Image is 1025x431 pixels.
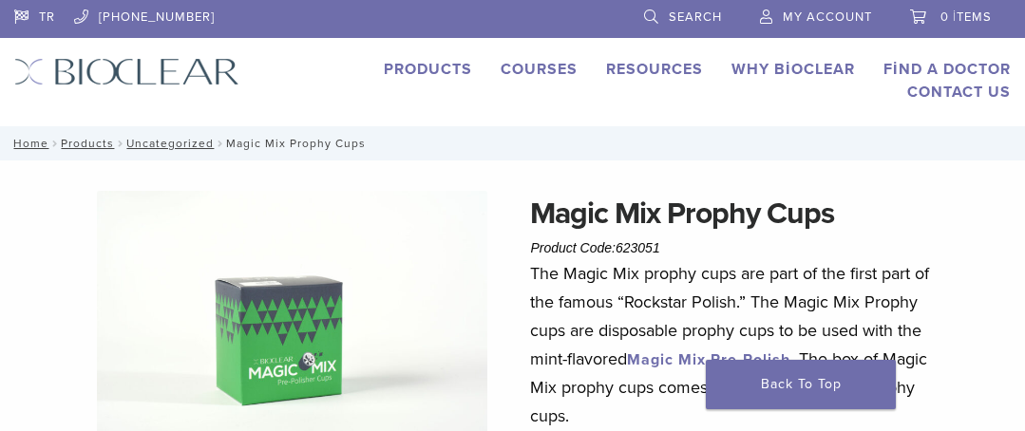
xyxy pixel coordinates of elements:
span: 0 items [940,9,992,25]
a: Courses [501,60,578,79]
p: The Magic Mix prophy cups are part of the first part of the famous “Rockstar Polish.” The Magic M... [530,259,945,430]
span: / [114,139,126,148]
span: 623051 [616,240,660,255]
a: Products [61,137,114,150]
span: / [48,139,61,148]
a: Contact Us [907,83,1011,102]
a: Back To Top [706,360,896,409]
a: Products [384,60,472,79]
a: Resources [606,60,703,79]
span: Search [669,9,722,25]
a: Magic Mix Pre-Polish [627,350,790,369]
a: Why Bioclear [731,60,855,79]
h1: Magic Mix Prophy Cups [530,191,945,236]
img: Bioclear [14,58,239,85]
span: Product Code: [530,240,659,255]
a: Home [8,137,48,150]
a: Find A Doctor [883,60,1011,79]
a: Uncategorized [126,137,214,150]
span: / [214,139,226,148]
span: My Account [783,9,872,25]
